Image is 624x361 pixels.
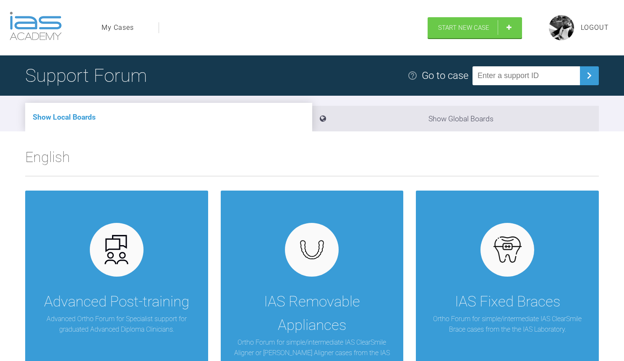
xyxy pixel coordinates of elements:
div: Advanced Post-training [44,290,189,314]
div: IAS Fixed Braces [455,290,560,314]
h1: Support Forum [25,61,147,90]
img: profile.png [549,15,574,40]
h2: English [25,146,599,176]
p: Advanced Ortho Forum for Specialist support for graduated Advanced Diploma Clinicians. [38,314,196,335]
a: Start New Case [428,17,522,38]
img: advanced.73cea251.svg [100,233,133,266]
input: Enter a support ID [473,66,580,85]
a: My Cases [102,22,134,33]
div: Go to case [422,68,468,84]
a: Logout [581,22,609,33]
li: Show Global Boards [312,106,599,131]
li: Show Local Boards [25,103,312,131]
span: Start New Case [438,24,489,31]
img: chevronRight.28bd32b0.svg [582,69,596,82]
img: removables.927eaa4e.svg [296,238,328,262]
div: IAS Removable Appliances [233,290,391,337]
img: logo-light.3e3ef733.png [10,12,62,40]
img: help.e70b9f3d.svg [407,71,418,81]
p: Ortho Forum for simple/intermediate IAS ClearSmile Brace cases from the the IAS Laboratory. [428,314,586,335]
img: fixed.9f4e6236.svg [491,233,524,266]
